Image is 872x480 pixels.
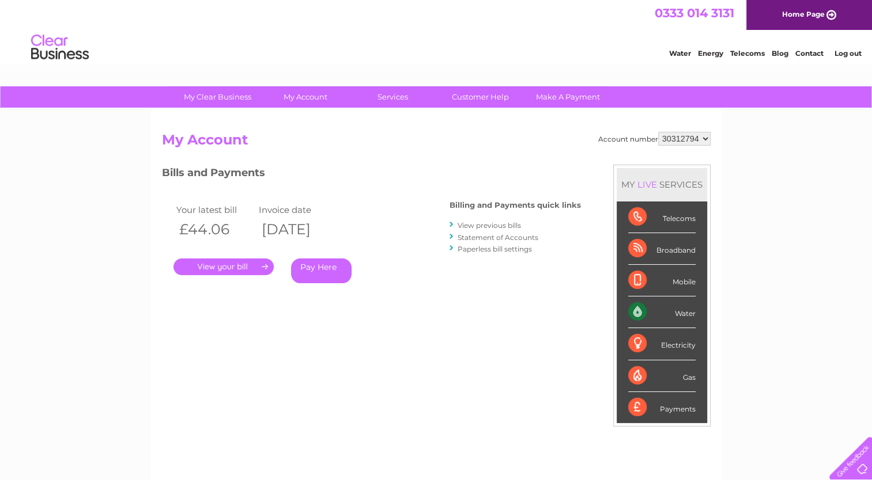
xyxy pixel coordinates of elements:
img: logo.png [31,30,89,65]
div: LIVE [635,179,659,190]
a: Telecoms [730,49,765,58]
div: Account number [598,132,711,146]
a: Energy [698,49,723,58]
a: Make A Payment [520,86,616,108]
a: Statement of Accounts [458,233,538,242]
div: MY SERVICES [617,168,707,201]
div: Gas [628,360,696,392]
a: 0333 014 3131 [655,6,734,20]
h4: Billing and Payments quick links [450,201,581,209]
th: [DATE] [256,218,339,241]
a: . [173,258,274,275]
div: Payments [628,392,696,423]
a: Pay Here [291,258,352,283]
div: Electricity [628,328,696,360]
td: Your latest bill [173,202,256,218]
div: Mobile [628,265,696,296]
a: My Account [258,86,353,108]
a: Log out [834,49,861,58]
a: My Clear Business [170,86,265,108]
div: Clear Business is a trading name of Verastar Limited (registered in [GEOGRAPHIC_DATA] No. 3667643... [164,6,709,56]
a: Customer Help [433,86,528,108]
td: Invoice date [256,202,339,218]
div: Telecoms [628,201,696,233]
div: Broadband [628,233,696,265]
a: Water [669,49,691,58]
div: Water [628,296,696,328]
h3: Bills and Payments [162,165,581,185]
a: Paperless bill settings [458,245,532,253]
a: Services [345,86,440,108]
a: Contact [795,49,824,58]
a: View previous bills [458,221,521,230]
h2: My Account [162,132,711,154]
th: £44.06 [173,218,256,241]
a: Blog [772,49,788,58]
